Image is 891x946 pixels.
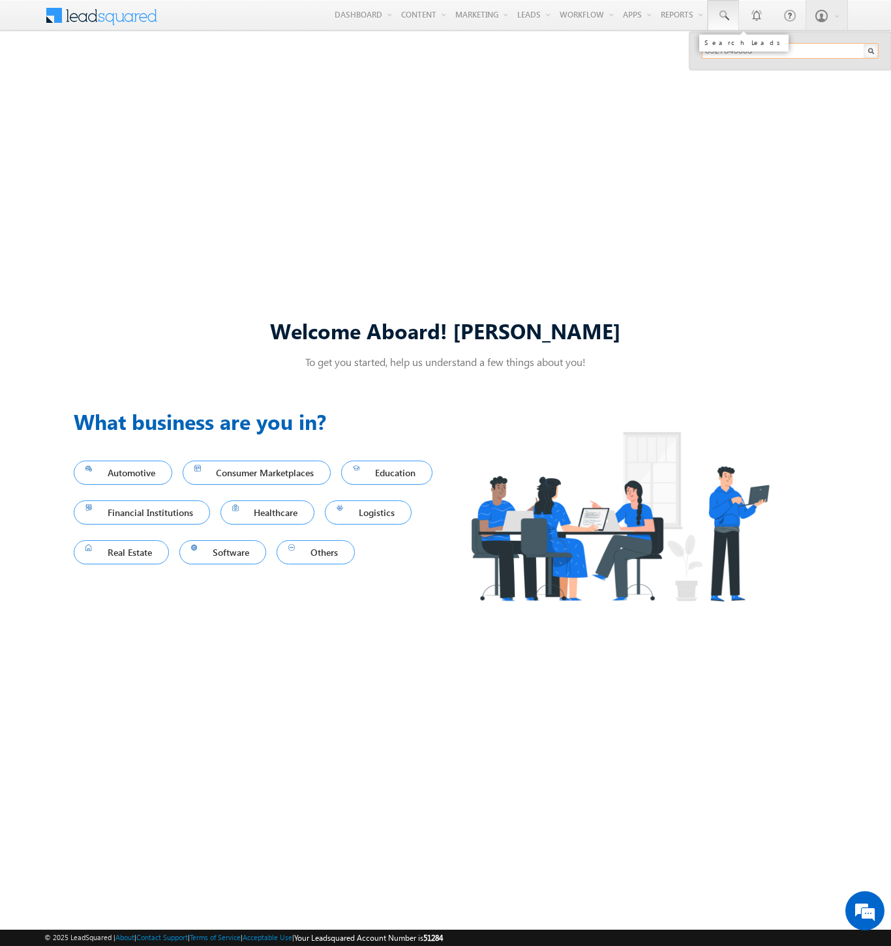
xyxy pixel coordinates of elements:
span: Healthcare [232,504,303,521]
span: Automotive [85,464,160,481]
a: Contact Support [136,933,188,941]
a: Acceptable Use [243,933,292,941]
span: Education [353,464,421,481]
img: Industry.png [445,406,794,627]
span: Your Leadsquared Account Number is [294,933,443,943]
div: Search Leads [704,38,783,46]
span: Logistics [337,504,400,521]
div: Welcome Aboard! [PERSON_NAME] [74,316,817,344]
h3: What business are you in? [74,406,445,437]
span: Financial Institutions [85,504,198,521]
p: To get you started, help us understand a few things about you! [74,355,817,369]
span: Consumer Marketplaces [194,464,320,481]
span: Real Estate [85,543,157,561]
span: 51284 [423,933,443,943]
a: About [115,933,134,941]
span: Others [288,543,343,561]
span: © 2025 LeadSquared | | | | | [44,932,443,944]
a: Terms of Service [190,933,241,941]
span: Software [191,543,255,561]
